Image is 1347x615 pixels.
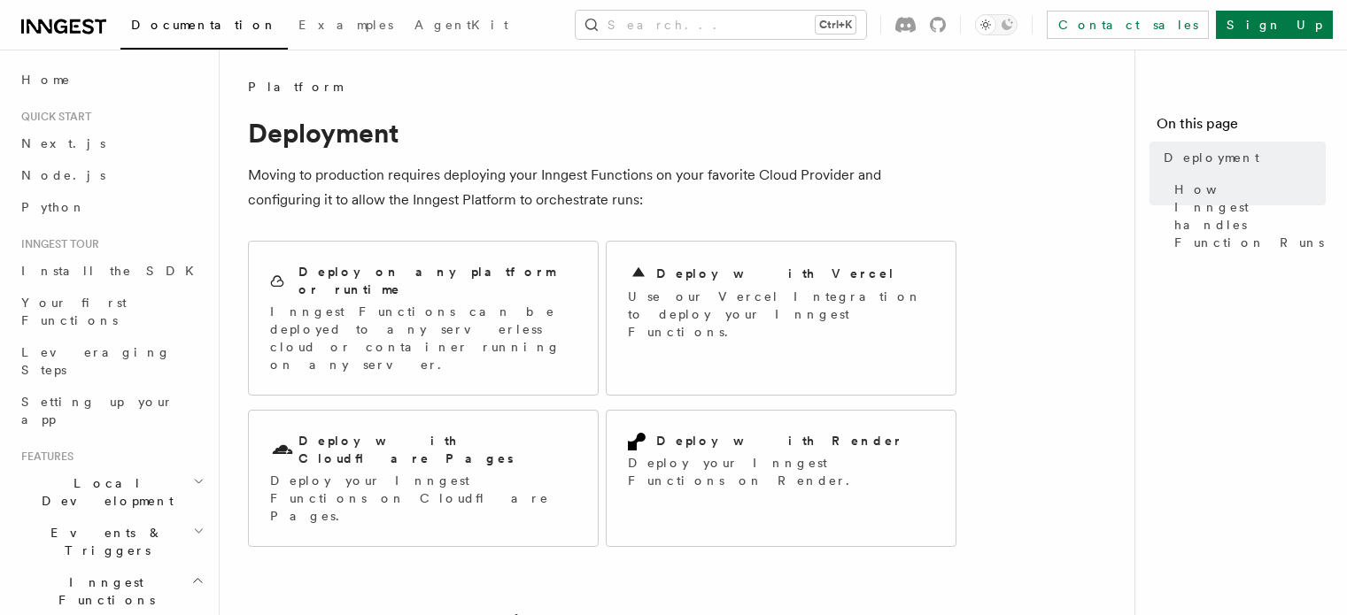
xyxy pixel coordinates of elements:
p: Use our Vercel Integration to deploy your Inngest Functions. [628,288,934,341]
h1: Deployment [248,117,956,149]
a: Deployment [1157,142,1326,173]
a: How Inngest handles Function Runs [1167,173,1326,258]
h2: Deploy with Cloudflare Pages [298,432,577,467]
span: Quick start [14,110,91,124]
span: Leveraging Steps [21,345,171,377]
button: Toggle dark mode [975,14,1018,35]
a: Documentation [120,5,288,50]
a: Deploy with VercelUse our Vercel Integration to deploy your Inngest Functions. [606,241,956,396]
span: Your first Functions [21,296,127,327]
a: Sign Up [1216,11,1333,39]
span: Local Development [14,474,193,510]
p: Deploy your Inngest Functions on Render. [628,454,934,489]
span: Examples [298,18,393,32]
a: Deploy with RenderDeploy your Inngest Functions on Render. [606,410,956,547]
span: Inngest tour [14,237,99,251]
span: AgentKit [414,18,508,32]
button: Search...Ctrl+K [576,11,866,39]
a: AgentKit [404,5,519,48]
span: Home [21,71,71,88]
span: Inngest Functions [14,573,191,609]
span: Node.js [21,168,105,182]
p: Moving to production requires deploying your Inngest Functions on your favorite Cloud Provider an... [248,163,956,212]
kbd: Ctrl+K [816,16,855,34]
span: Events & Triggers [14,524,193,559]
svg: Cloudflare [270,438,295,463]
a: Node.js [14,159,208,191]
a: Deploy with Cloudflare PagesDeploy your Inngest Functions on Cloudflare Pages. [248,410,599,547]
a: Your first Functions [14,287,208,336]
span: Platform [248,78,342,96]
p: Inngest Functions can be deployed to any serverless cloud or container running on any server. [270,303,577,373]
a: Python [14,191,208,223]
h2: Deploy on any platform or runtime [298,263,577,298]
button: Local Development [14,467,208,517]
button: Events & Triggers [14,517,208,566]
h4: On this page [1157,113,1326,142]
span: Next.js [21,136,105,150]
span: How Inngest handles Function Runs [1174,181,1326,251]
span: Setting up your app [21,395,174,427]
a: Install the SDK [14,255,208,287]
a: Deploy on any platform or runtimeInngest Functions can be deployed to any serverless cloud or con... [248,241,599,396]
h2: Deploy with Vercel [656,265,895,282]
a: Contact sales [1047,11,1209,39]
span: Install the SDK [21,264,205,278]
span: Features [14,450,74,464]
a: Next.js [14,127,208,159]
a: Setting up your app [14,386,208,435]
a: Examples [288,5,404,48]
a: Home [14,64,208,96]
span: Documentation [131,18,277,32]
a: Leveraging Steps [14,336,208,386]
h2: Deploy with Render [656,432,903,450]
span: Python [21,200,86,214]
p: Deploy your Inngest Functions on Cloudflare Pages. [270,472,577,525]
span: Deployment [1164,149,1259,166]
